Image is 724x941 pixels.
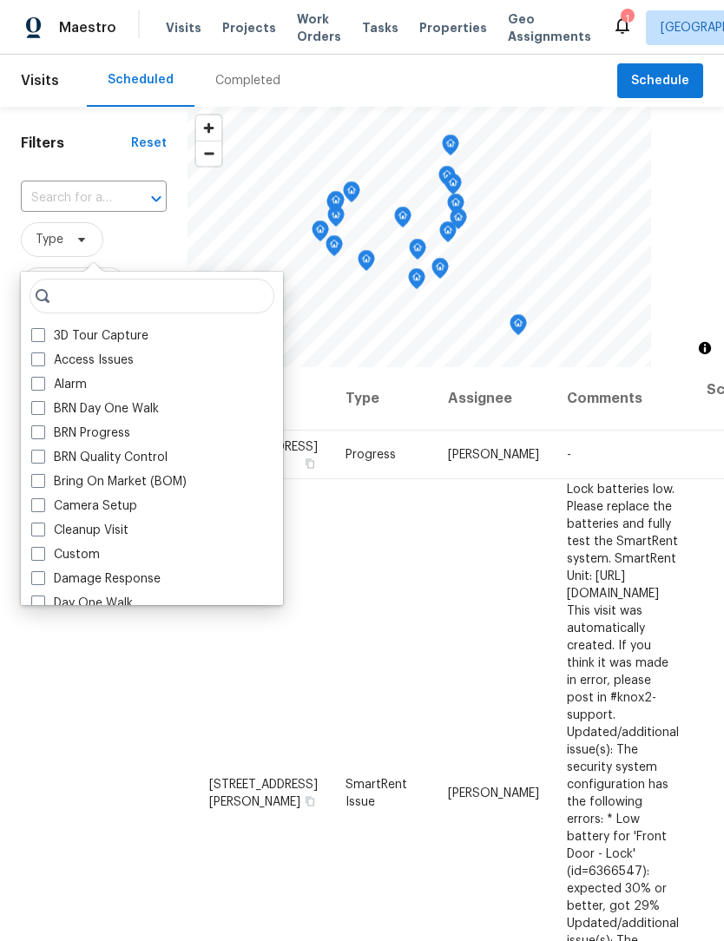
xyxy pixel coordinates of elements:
span: Properties [419,19,487,36]
label: Custom [31,546,100,563]
button: Copy Address [302,456,318,471]
div: Map marker [312,220,329,247]
div: Scheduled [108,71,174,89]
div: Map marker [439,221,457,248]
div: Map marker [408,268,425,295]
span: SmartRent Issue [346,778,407,807]
label: BRN Progress [31,424,130,442]
span: Visits [21,62,59,100]
div: Map marker [510,314,527,341]
label: BRN Day One Walk [31,400,159,418]
div: Map marker [442,135,459,161]
div: Map marker [409,239,426,266]
label: Camera Setup [31,497,137,515]
th: Assignee [434,367,553,431]
label: Access Issues [31,352,134,369]
span: Projects [222,19,276,36]
div: Map marker [343,181,360,208]
div: Completed [215,72,280,89]
span: [PERSON_NAME] [448,449,539,461]
div: Map marker [431,258,449,285]
div: Map marker [358,250,375,277]
div: Map marker [450,208,467,235]
button: Copy Address [302,793,318,808]
input: Search for an address... [21,185,118,212]
button: Open [144,187,168,211]
div: Map marker [447,194,464,220]
th: Type [332,367,434,431]
span: [STREET_ADDRESS][PERSON_NAME] [209,778,318,807]
th: Comments [553,367,693,431]
label: Bring On Market (BOM) [31,473,187,490]
canvas: Map [188,107,651,367]
div: Map marker [394,207,411,234]
label: Cleanup Visit [31,522,128,539]
button: Toggle attribution [694,338,715,359]
label: BRN Quality Control [31,449,168,466]
span: Visits [166,19,201,36]
span: Maestro [59,19,116,36]
button: Schedule [617,63,703,99]
span: Toggle attribution [700,339,710,358]
span: Geo Assignments [508,10,591,45]
label: Day One Walk [31,595,133,612]
div: Map marker [438,166,456,193]
h1: Filters [21,135,131,152]
div: Map marker [327,191,345,218]
span: Work Orders [297,10,341,45]
span: Tasks [362,22,398,34]
button: Zoom in [196,115,221,141]
span: Type [36,231,63,248]
span: Progress [346,449,396,461]
label: Damage Response [31,570,161,588]
span: Schedule [631,70,689,92]
label: Alarm [31,376,87,393]
div: Map marker [326,235,343,262]
span: [PERSON_NAME] [448,786,539,799]
div: Reset [131,135,167,152]
div: Map marker [444,174,462,201]
button: Zoom out [196,141,221,166]
div: Map marker [326,193,344,220]
span: - [567,449,571,461]
label: 3D Tour Capture [31,327,148,345]
div: 1 [621,10,633,28]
